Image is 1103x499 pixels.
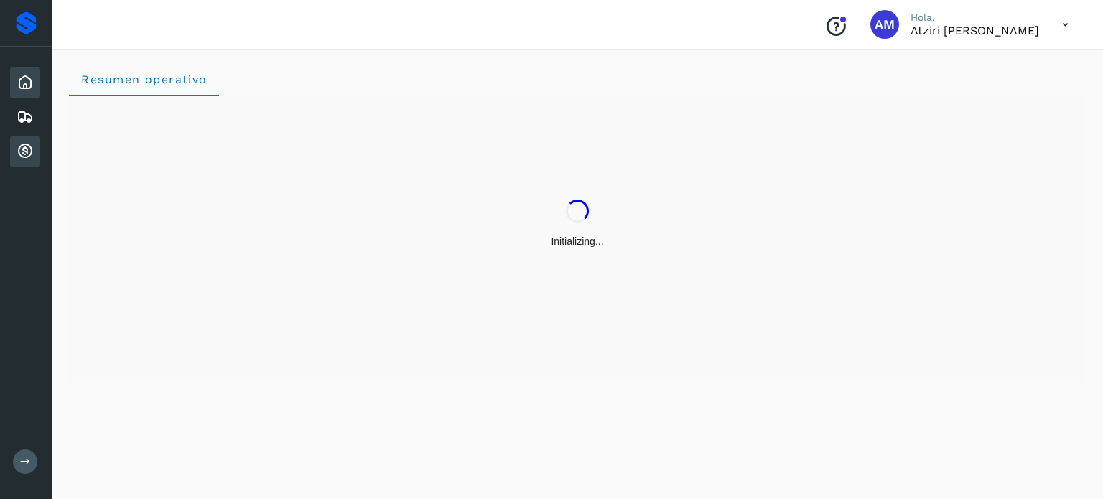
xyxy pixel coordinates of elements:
[80,73,208,86] span: Resumen operativo
[10,136,40,167] div: Cuentas por cobrar
[911,11,1039,24] p: Hola,
[911,24,1039,37] p: Atziri Mireya Rodriguez Arreola
[10,101,40,133] div: Embarques
[10,67,40,98] div: Inicio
